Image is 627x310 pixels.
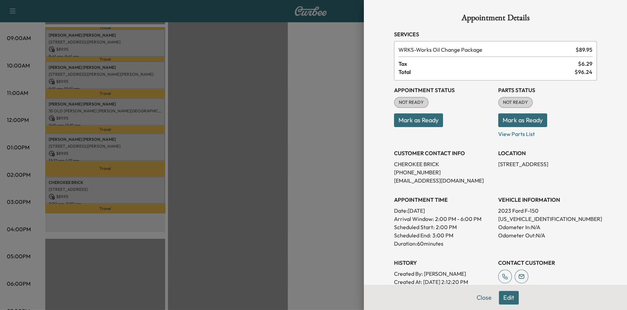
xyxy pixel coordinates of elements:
h3: Parts Status [498,86,597,94]
p: Odometer Out: N/A [498,231,597,239]
h3: Appointment Status [394,86,493,94]
p: Created By : [PERSON_NAME] [394,270,493,278]
button: Mark as Ready [498,113,547,127]
p: [PHONE_NUMBER] [394,168,493,176]
span: NOT READY [395,99,428,106]
span: $ 6.29 [578,60,592,68]
h3: History [394,259,493,267]
h3: CUSTOMER CONTACT INFO [394,149,493,157]
span: $ 96.24 [575,68,592,76]
p: Duration: 60 minutes [394,239,493,248]
span: $ 89.95 [576,46,592,54]
span: Tax [398,60,578,68]
span: Works Oil Change Package [398,46,573,54]
p: Scheduled End: [394,231,431,239]
h3: Services [394,30,597,38]
p: [EMAIL_ADDRESS][DOMAIN_NAME] [394,176,493,185]
h3: CONTACT CUSTOMER [498,259,597,267]
span: Total [398,68,575,76]
p: 3:00 PM [432,231,453,239]
p: Date: [DATE] [394,207,493,215]
p: View Parts List [498,127,597,138]
p: CHEROKEE BRICK [394,160,493,168]
h3: LOCATION [498,149,597,157]
p: 2023 Ford F-150 [498,207,597,215]
button: Mark as Ready [394,113,443,127]
span: 2:00 PM - 6:00 PM [435,215,481,223]
h3: VEHICLE INFORMATION [498,196,597,204]
p: 2:00 PM [436,223,457,231]
button: Close [472,291,496,305]
p: [STREET_ADDRESS] [498,160,597,168]
h3: APPOINTMENT TIME [394,196,493,204]
span: NOT READY [499,99,532,106]
p: Scheduled Start: [394,223,434,231]
button: Edit [499,291,519,305]
p: Created At : [DATE] 2:12:20 PM [394,278,493,286]
p: Arrival Window: [394,215,493,223]
p: Odometer In: N/A [498,223,597,231]
p: [US_VEHICLE_IDENTIFICATION_NUMBER] [498,215,597,223]
h1: Appointment Details [394,14,597,25]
